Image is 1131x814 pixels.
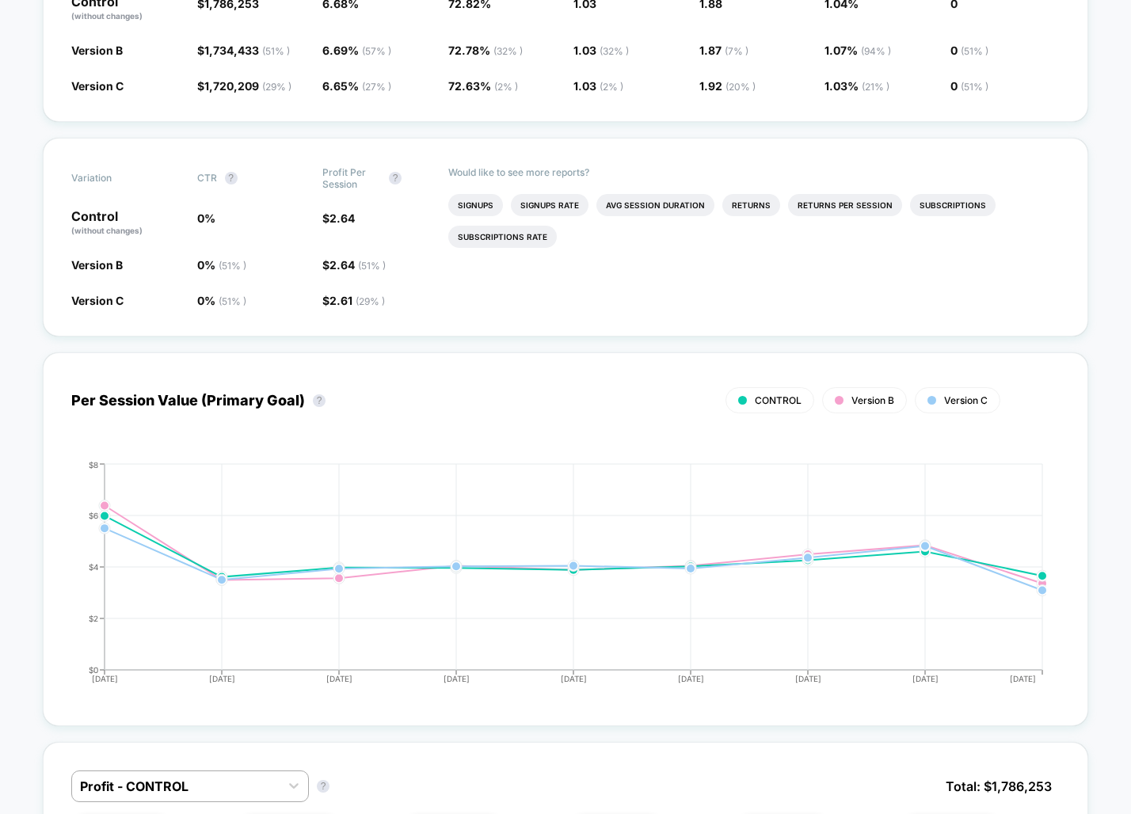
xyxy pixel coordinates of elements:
[678,674,704,683] tspan: [DATE]
[71,226,143,235] span: (without changes)
[862,81,889,93] span: ( 21 % )
[1010,674,1036,683] tspan: [DATE]
[362,45,391,57] span: ( 57 % )
[444,674,470,683] tspan: [DATE]
[71,294,124,307] span: Version C
[561,674,587,683] tspan: [DATE]
[262,45,290,57] span: ( 51 % )
[89,459,98,469] tspan: $8
[699,44,748,57] span: 1.87
[204,44,290,57] span: 1,734,433
[92,674,118,683] tspan: [DATE]
[71,258,123,272] span: Version B
[322,44,391,57] span: 6.69 %
[197,79,291,93] span: $
[322,79,391,93] span: 6.65 %
[910,194,996,216] li: Subscriptions
[573,79,623,93] span: 1.03
[725,81,756,93] span: ( 20 % )
[197,294,246,307] span: 0 %
[322,166,381,190] span: Profit Per Session
[944,394,988,406] span: Version C
[950,44,988,57] span: 0
[358,260,386,272] span: ( 51 % )
[329,294,385,307] span: 2.61
[225,172,238,184] button: ?
[824,44,891,57] span: 1.07 %
[89,561,98,571] tspan: $4
[329,258,386,272] span: 2.64
[722,194,780,216] li: Returns
[71,210,181,237] p: Control
[197,211,215,225] span: 0 %
[755,394,802,406] span: CONTROL
[71,11,143,21] span: (without changes)
[71,79,124,93] span: Version C
[209,674,235,683] tspan: [DATE]
[362,81,391,93] span: ( 27 % )
[448,194,503,216] li: Signups
[600,81,623,93] span: ( 2 % )
[322,211,355,225] span: $
[961,81,988,93] span: ( 51 % )
[596,194,714,216] li: Avg Session Duration
[329,211,355,225] span: 2.64
[326,674,352,683] tspan: [DATE]
[322,294,385,307] span: $
[389,172,402,184] button: ?
[55,460,1044,698] div: PER_SESSION_VALUE
[89,613,98,622] tspan: $2
[851,394,894,406] span: Version B
[725,45,748,57] span: ( 7 % )
[322,258,386,272] span: $
[573,44,629,57] span: 1.03
[448,44,523,57] span: 72.78 %
[448,79,518,93] span: 72.63 %
[219,260,246,272] span: ( 51 % )
[788,194,902,216] li: Returns Per Session
[197,44,290,57] span: $
[950,79,988,93] span: 0
[204,79,291,93] span: 1,720,209
[197,172,217,184] span: CTR
[961,45,988,57] span: ( 51 % )
[600,45,629,57] span: ( 32 % )
[317,780,329,793] button: ?
[493,45,523,57] span: ( 32 % )
[511,194,588,216] li: Signups Rate
[699,79,756,93] span: 1.92
[938,770,1060,802] span: Total: $ 1,786,253
[197,258,246,272] span: 0 %
[861,45,891,57] span: ( 94 % )
[448,166,1061,178] p: Would like to see more reports?
[448,226,557,248] li: Subscriptions Rate
[912,674,939,683] tspan: [DATE]
[356,295,385,307] span: ( 29 % )
[262,81,291,93] span: ( 29 % )
[494,81,518,93] span: ( 2 % )
[313,394,326,407] button: ?
[71,44,123,57] span: Version B
[71,166,158,190] span: Variation
[795,674,821,683] tspan: [DATE]
[219,295,246,307] span: ( 51 % )
[824,79,889,93] span: 1.03 %
[89,510,98,519] tspan: $6
[89,664,98,674] tspan: $0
